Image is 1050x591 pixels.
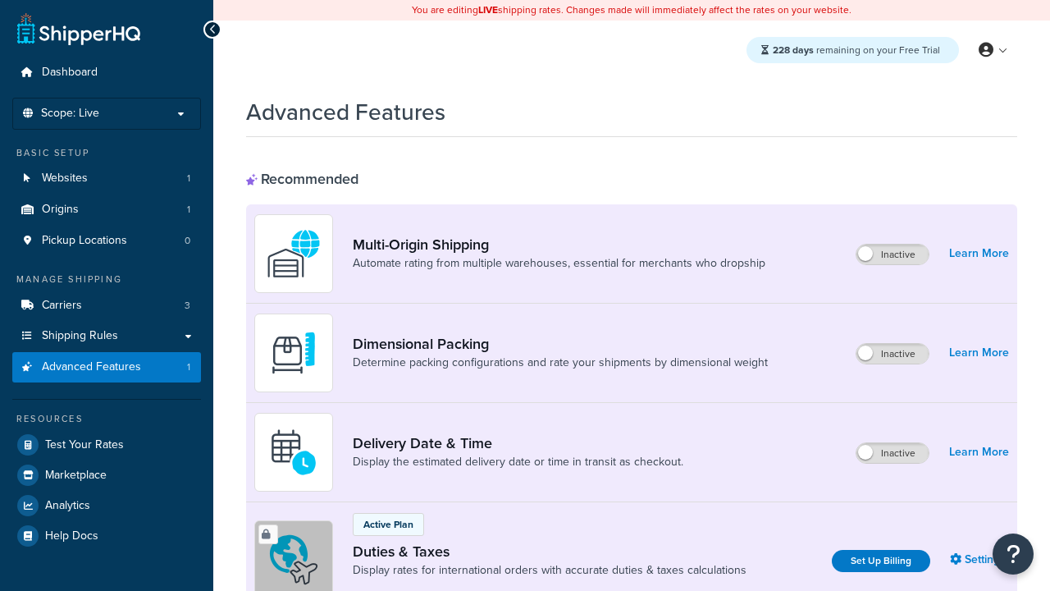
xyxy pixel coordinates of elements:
[12,163,201,194] li: Websites
[12,226,201,256] li: Pickup Locations
[12,460,201,490] a: Marketplace
[856,443,929,463] label: Inactive
[832,550,930,572] a: Set Up Billing
[353,335,768,353] a: Dimensional Packing
[265,424,322,481] img: gfkeb5ejjkALwAAAABJRU5ErkJggg==
[45,469,107,483] span: Marketplace
[12,491,201,520] a: Analytics
[993,534,1034,575] button: Open Resource Center
[265,225,322,282] img: WatD5o0RtDAAAAAElFTkSuQmCC
[12,273,201,286] div: Manage Shipping
[12,57,201,88] a: Dashboard
[12,352,201,383] a: Advanced Features1
[363,517,413,532] p: Active Plan
[42,66,98,80] span: Dashboard
[12,163,201,194] a: Websites1
[187,172,190,186] span: 1
[478,2,498,17] b: LIVE
[185,234,190,248] span: 0
[353,562,746,579] a: Display rates for international orders with accurate duties & taxes calculations
[949,242,1009,265] a: Learn More
[12,195,201,225] a: Origins1
[45,529,98,543] span: Help Docs
[856,344,929,364] label: Inactive
[353,543,746,561] a: Duties & Taxes
[45,499,90,513] span: Analytics
[353,454,683,470] a: Display the estimated delivery date or time in transit as checkout.
[353,236,765,254] a: Multi-Origin Shipping
[12,195,201,225] li: Origins
[187,203,190,217] span: 1
[949,441,1009,464] a: Learn More
[41,107,99,121] span: Scope: Live
[12,226,201,256] a: Pickup Locations0
[42,360,141,374] span: Advanced Features
[246,170,358,188] div: Recommended
[185,299,190,313] span: 3
[42,234,127,248] span: Pickup Locations
[353,355,768,371] a: Determine packing configurations and rate your shipments by dimensional weight
[42,203,79,217] span: Origins
[12,521,201,551] a: Help Docs
[12,291,201,321] a: Carriers3
[856,245,929,264] label: Inactive
[42,172,88,186] span: Websites
[187,360,190,374] span: 1
[12,352,201,383] li: Advanced Features
[265,324,322,382] img: DTVBYsAAAAAASUVORK5CYII=
[12,291,201,321] li: Carriers
[246,96,445,128] h1: Advanced Features
[12,430,201,460] a: Test Your Rates
[42,299,82,313] span: Carriers
[12,146,201,160] div: Basic Setup
[773,43,814,57] strong: 228 days
[45,438,124,452] span: Test Your Rates
[773,43,940,57] span: remaining on your Free Trial
[353,255,765,272] a: Automate rating from multiple warehouses, essential for merchants who dropship
[950,548,1009,571] a: Settings
[353,434,683,452] a: Delivery Date & Time
[12,412,201,426] div: Resources
[12,321,201,351] a: Shipping Rules
[42,329,118,343] span: Shipping Rules
[949,341,1009,364] a: Learn More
